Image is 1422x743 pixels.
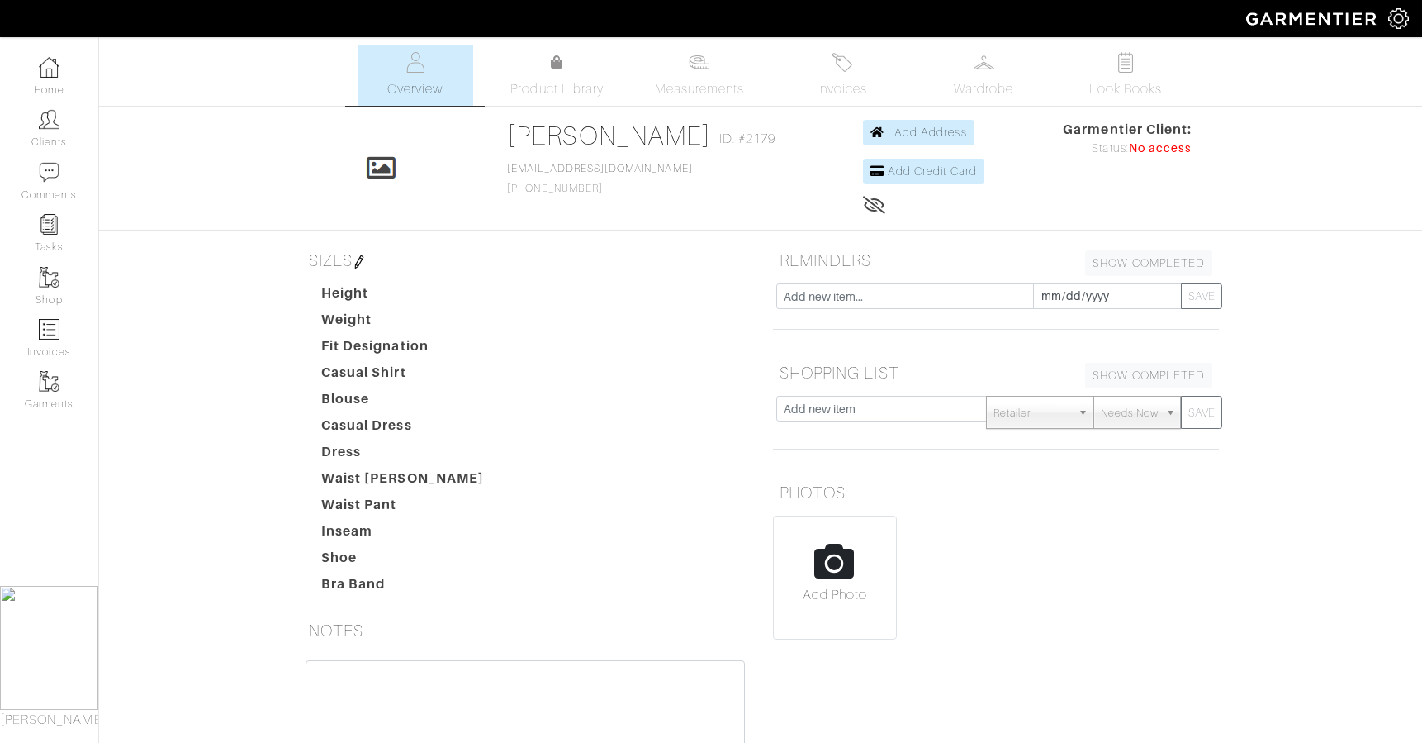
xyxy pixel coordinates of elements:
img: gear-icon-white-bd11855cb880d31180b6d7d6211b90ccbf57a29d726f0c71d8c61bd08dd39cc2.png [1388,8,1409,29]
a: Wardrobe [926,45,1041,106]
a: Invoices [784,45,899,106]
span: Add Address [894,126,967,139]
img: dashboard-icon-dbcd8f5a0b271acd01030246c82b418ddd0df26cd7fceb0bd07c9910d44c42f6.png [39,57,59,78]
img: orders-icon-0abe47150d42831381b5fb84f609e132dff9fe21cb692f30cb5eec754e2cba89.png [39,319,59,340]
a: [EMAIL_ADDRESS][DOMAIN_NAME] [507,163,692,174]
span: Add Credit Card [888,164,977,178]
a: Product Library [500,53,615,99]
a: Measurements [642,45,758,106]
img: orders-27d20c2124de7fd6de4e0e44c1d41de31381a507db9b33961299e4e07d508b8c.svg [832,52,852,73]
a: Add Address [863,120,974,145]
div: Status: [1063,140,1192,158]
dt: Bra Band [309,574,497,601]
span: Invoices [817,79,867,99]
a: Overview [358,45,473,106]
button: SAVE [1181,396,1222,429]
button: SAVE [1181,283,1222,309]
span: Retailer [993,397,1071,430]
img: garmentier-logo-header-white-b43fb05a5012e4ada735d5af1a66efaba907eab6374d6393d1fbf88cb4ef424d.png [1238,4,1388,33]
dt: Casual Dress [309,416,497,442]
dt: Height [309,283,497,310]
span: Look Books [1089,79,1163,99]
a: Look Books [1068,45,1183,106]
img: basicinfo-40fd8af6dae0f16599ec9e87c0ef1c0a1fdea2edbe929e3d69a839185d80c458.svg [405,52,425,73]
span: Overview [387,79,443,99]
span: Garmentier Client: [1063,120,1192,140]
dt: Waist [PERSON_NAME] [309,469,497,495]
img: comment-icon-a0a6a9ef722e966f86d9cbdc48e553b5cf19dbc54f86b18d962a5391bc8f6eb6.png [39,162,59,183]
input: Add new item [776,396,987,422]
span: ID: #2179 [719,129,775,149]
dt: Dress [309,442,497,469]
a: Add Credit Card [863,159,984,184]
h5: REMINDERS [773,244,1219,277]
span: Product Library [510,79,604,99]
span: Wardrobe [954,79,1013,99]
img: garments-icon-b7da505a4dc4fd61783c78ac3ca0ef83fa9d6f193b1c9dc38574b1d14d53ca28.png [39,371,59,392]
img: wardrobe-487a4870c1b7c33e795ec22d11cfc2ed9d08956e64fb3008fe2437562e282088.svg [974,52,994,73]
img: todo-9ac3debb85659649dc8f770b8b6100bb5dab4b48dedcbae339e5042a72dfd3cc.svg [1116,52,1136,73]
span: [PHONE_NUMBER] [507,163,692,194]
img: measurements-466bbee1fd09ba9460f595b01e5d73f9e2bff037440d3c8f018324cb6cdf7a4a.svg [689,52,709,73]
a: [PERSON_NAME] [507,121,711,150]
h5: NOTES [302,614,748,647]
img: pen-cf24a1663064a2ec1b9c1bd2387e9de7a2fa800b781884d57f21acf72779bad2.png [353,255,366,269]
dt: Shoe [309,548,497,574]
a: SHOW COMPLETED [1085,250,1212,276]
dt: Fit Designation [309,336,497,363]
input: Add new item... [776,283,1034,309]
dt: Weight [309,310,497,336]
a: SHOW COMPLETED [1085,363,1212,388]
dt: Blouse [309,389,497,416]
span: Needs Now [1101,397,1159,430]
h5: PHOTOS [773,476,1219,509]
dt: Waist Pant [309,495,497,522]
img: clients-icon-6bae9207a08558b7cb47a8932f037763ab4055f8c8b6bfacd5dc20c3e0201464.png [39,109,59,130]
span: No access [1129,140,1192,158]
dt: Casual Shirt [309,363,497,389]
span: Measurements [655,79,745,99]
h5: SHOPPING LIST [773,356,1219,389]
img: garments-icon-b7da505a4dc4fd61783c78ac3ca0ef83fa9d6f193b1c9dc38574b1d14d53ca28.png [39,267,59,288]
h5: SIZES [302,244,748,277]
img: reminder-icon-8004d30b9f0a5d33ae49ab947aed9ed385cf756f9e5892f1edd6e32f2345188e.png [39,214,59,235]
dt: Inseam [309,522,497,548]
